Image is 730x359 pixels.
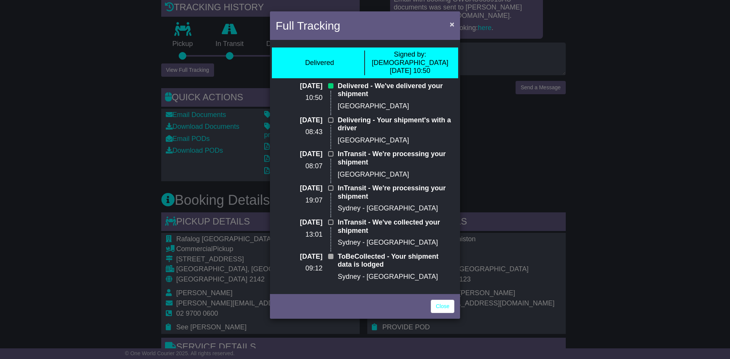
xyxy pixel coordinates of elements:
p: [DATE] [276,253,322,261]
p: 08:43 [276,128,322,136]
p: InTransit - We're processing your shipment [338,184,454,201]
button: Close [446,16,458,32]
p: 13:01 [276,231,322,239]
p: InTransit - We've collected your shipment [338,218,454,235]
p: [DATE] [276,150,322,158]
p: [DATE] [276,184,322,193]
p: 10:50 [276,94,322,102]
p: 08:07 [276,162,322,171]
p: [DATE] [276,116,322,125]
span: Signed by: [394,51,426,58]
p: 19:07 [276,196,322,205]
p: Delivered - We've delivered your shipment [338,82,454,98]
p: Sydney - [GEOGRAPHIC_DATA] [338,204,454,213]
p: [GEOGRAPHIC_DATA] [338,136,454,145]
a: Close [431,300,454,313]
p: 09:12 [276,264,322,273]
div: [DEMOGRAPHIC_DATA] [DATE] 10:50 [369,51,451,75]
p: [GEOGRAPHIC_DATA] [338,102,454,111]
span: × [450,20,454,28]
div: Delivered [305,59,334,67]
p: [DATE] [276,82,322,90]
p: ToBeCollected - Your shipment data is lodged [338,253,454,269]
p: Delivering - Your shipment's with a driver [338,116,454,133]
p: InTransit - We're processing your shipment [338,150,454,166]
p: Sydney - [GEOGRAPHIC_DATA] [338,239,454,247]
p: Sydney - [GEOGRAPHIC_DATA] [338,273,454,281]
p: [GEOGRAPHIC_DATA] [338,171,454,179]
p: [DATE] [276,218,322,227]
h4: Full Tracking [276,17,340,34]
